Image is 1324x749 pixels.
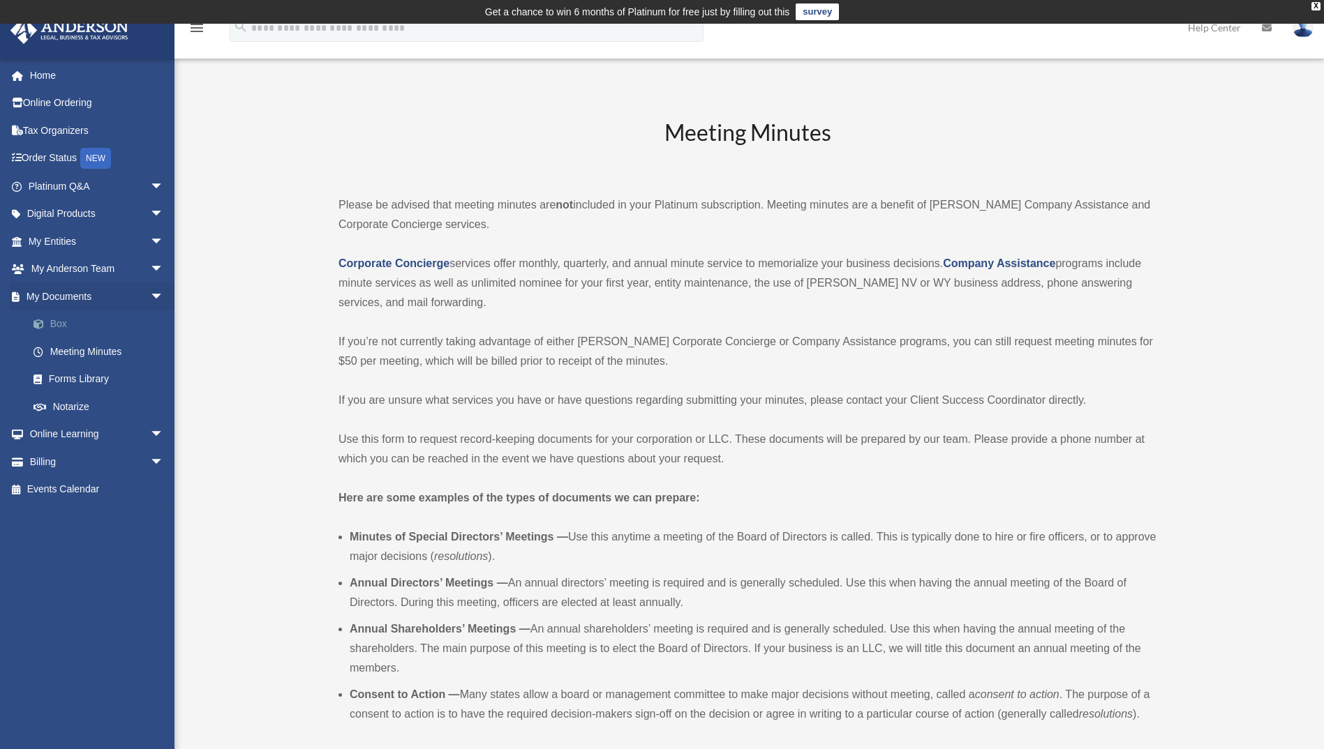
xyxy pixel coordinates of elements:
[339,117,1156,175] h2: Meeting Minutes
[10,144,185,173] a: Order StatusNEW
[20,310,185,338] a: Box
[150,172,178,201] span: arrow_drop_down
[10,200,185,228] a: Digital Productsarrow_drop_down
[188,20,205,36] i: menu
[150,282,178,311] span: arrow_drop_down
[339,430,1156,469] p: Use this form to request record-keeping documents for your corporation or LLC. These documents wi...
[10,172,185,200] a: Platinum Q&Aarrow_drop_down
[6,17,133,44] img: Anderson Advisors Platinum Portal
[350,573,1156,612] li: An annual directors’ meeting is required and is generally scheduled. Use this when having the ann...
[350,685,1156,724] li: Many states allow a board or management committee to make major decisions without meeting, called...
[350,688,460,700] b: Consent to Action —
[10,421,185,448] a: Online Learningarrow_drop_down
[10,61,185,89] a: Home
[434,550,488,562] em: resolutions
[20,393,185,421] a: Notarize
[339,391,1156,410] p: If you are unsure what services you have or have questions regarding submitting your minutes, ple...
[339,257,449,269] a: Corporate Concierge
[796,3,839,20] a: survey
[20,365,185,393] a: Forms Library
[10,476,185,504] a: Events Calendar
[1311,2,1321,10] div: close
[150,421,178,449] span: arrow_drop_down
[339,492,700,504] strong: Here are some examples of the types of documents we can prepare:
[233,19,248,34] i: search
[10,227,185,255] a: My Entitiesarrow_drop_down
[10,255,185,283] a: My Anderson Teamarrow_drop_down
[350,531,568,543] b: Minutes of Special Directors’ Meetings —
[150,227,178,256] span: arrow_drop_down
[10,116,185,144] a: Tax Organizers
[1029,688,1059,700] em: action
[10,89,185,117] a: Online Ordering
[20,338,178,365] a: Meeting Minutes
[10,448,185,476] a: Billingarrow_drop_down
[150,448,178,476] span: arrow_drop_down
[188,24,205,36] a: menu
[350,619,1156,678] li: An annual shareholders’ meeting is required and is generally scheduled. Use this when having the ...
[1079,708,1133,720] em: resolutions
[150,255,178,284] span: arrow_drop_down
[80,148,111,169] div: NEW
[350,577,508,589] b: Annual Directors’ Meetings —
[485,3,790,20] div: Get a chance to win 6 months of Platinum for free just by filling out this
[339,332,1156,371] p: If you’re not currently taking advantage of either [PERSON_NAME] Corporate Concierge or Company A...
[339,254,1156,312] p: services offer monthly, quarterly, and annual minute service to memorialize your business decisio...
[350,623,530,635] b: Annual Shareholders’ Meetings —
[350,527,1156,566] li: Use this anytime a meeting of the Board of Directors is called. This is typically done to hire or...
[975,688,1027,700] em: consent to
[339,195,1156,234] p: Please be advised that meeting minutes are included in your Platinum subscription. Meeting minute...
[1293,17,1314,38] img: User Pic
[10,282,185,310] a: My Documentsarrow_drop_down
[150,200,178,229] span: arrow_drop_down
[943,257,1055,269] a: Company Assistance
[556,199,573,211] strong: not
